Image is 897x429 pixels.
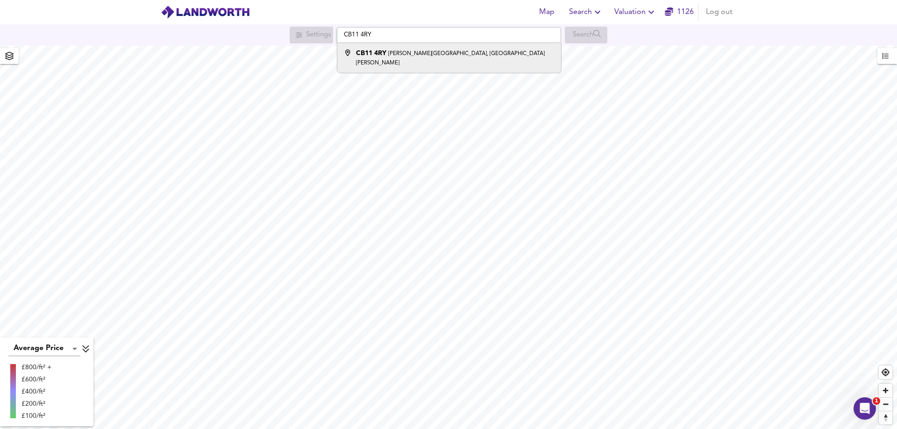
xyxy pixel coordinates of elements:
span: Log out [706,6,733,19]
strong: CB11 4RY [356,50,386,56]
span: Map [535,6,558,19]
div: Average Price [8,341,80,356]
span: Search [569,6,603,19]
button: Zoom out [879,397,892,411]
span: Valuation [614,6,657,19]
span: Reset bearing to north [879,411,892,424]
div: £600/ft² [21,375,51,384]
iframe: Intercom live chat [854,397,876,420]
input: Enter a location... [337,27,561,43]
img: logo [161,5,250,19]
a: 1126 [665,6,694,19]
button: Log out [702,3,736,21]
button: Zoom in [879,384,892,397]
div: £200/ft² [21,399,51,408]
button: Reset bearing to north [879,411,892,424]
div: £400/ft² [21,387,51,396]
button: 1126 [664,3,694,21]
small: [PERSON_NAME][GEOGRAPHIC_DATA], [GEOGRAPHIC_DATA][PERSON_NAME] [356,51,545,66]
button: Valuation [611,3,661,21]
button: Search [565,3,607,21]
div: £800/ft² + [21,363,51,372]
span: 1 [873,397,880,405]
div: £100/ft² [21,411,51,421]
button: Map [532,3,562,21]
div: Search for a location first or explore the map [290,27,333,43]
button: Find my location [879,366,892,379]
